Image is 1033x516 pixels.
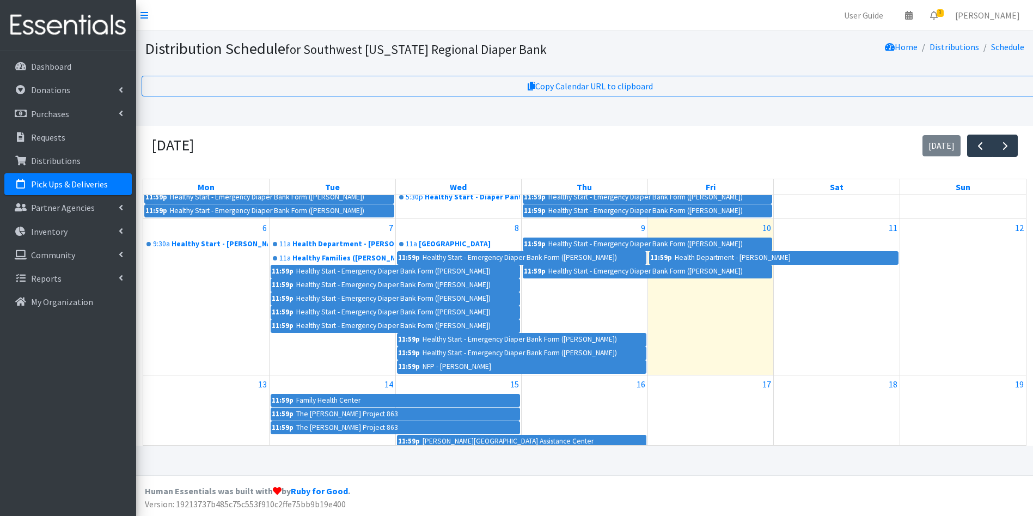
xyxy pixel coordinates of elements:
[256,375,269,393] a: October 13, 2025
[649,251,898,264] a: 11:59pHealth Department - [PERSON_NAME]
[144,191,394,204] a: 11:59pHealthy Start - Emergency Diaper Bank Form ([PERSON_NAME])
[4,291,132,313] a: My Organization
[887,375,900,393] a: October 18, 2025
[323,179,342,195] a: Tuesday
[523,265,772,278] a: 11:59pHealthy Start - Emergency Diaper Bank Form ([PERSON_NAME])
[523,204,772,217] a: 11:59pHealthy Start - Emergency Diaper Bank Form ([PERSON_NAME])
[31,179,108,190] p: Pick Ups & Deliveries
[4,103,132,125] a: Purchases
[523,191,772,204] a: 11:59pHealthy Start - Emergency Diaper Bank Form ([PERSON_NAME])
[145,39,655,58] h1: Distribution Schedule
[279,253,291,264] div: 11a
[548,191,743,203] div: Healthy Start - Emergency Diaper Bank Form ([PERSON_NAME])
[398,252,420,264] div: 11:59p
[296,320,491,332] div: Healthy Start - Emergency Diaper Bank Form ([PERSON_NAME])
[4,150,132,172] a: Distributions
[151,136,194,155] h2: [DATE]
[398,361,420,373] div: 11:59p
[674,252,791,264] div: Health Department - [PERSON_NAME]
[991,41,1024,52] a: Schedule
[260,219,269,236] a: October 6, 2025
[885,41,918,52] a: Home
[382,375,395,393] a: October 14, 2025
[144,238,268,251] a: 9:30aHealthy Start - [PERSON_NAME] Health
[1013,219,1026,236] a: October 12, 2025
[634,375,647,393] a: October 16, 2025
[4,268,132,289] a: Reports
[145,191,168,203] div: 11:59p
[271,278,520,292] a: 11:59pHealthy Start - Emergency Diaper Bank Form ([PERSON_NAME])
[271,265,520,278] a: 11:59pHealthy Start - Emergency Diaper Bank Form ([PERSON_NAME])
[397,191,521,204] a: 5:30pHealthy Start - Diaper Pantry
[419,239,521,250] div: [GEOGRAPHIC_DATA]
[4,197,132,218] a: Partner Agencies
[946,4,1029,26] a: [PERSON_NAME]
[271,265,294,277] div: 11:59p
[4,7,132,44] img: HumanEssentials
[4,244,132,266] a: Community
[143,219,270,375] td: October 6, 2025
[31,226,68,237] p: Inventory
[270,375,396,463] td: October 14, 2025
[31,132,65,143] p: Requests
[1013,375,1026,393] a: October 19, 2025
[397,251,646,264] a: 11:59pHealthy Start - Emergency Diaper Bank Form ([PERSON_NAME])
[992,135,1018,157] button: Next month
[704,179,718,195] a: Friday
[398,333,420,345] div: 11:59p
[395,375,522,463] td: October 15, 2025
[397,333,646,346] a: 11:59pHealthy Start - Emergency Diaper Bank Form ([PERSON_NAME])
[31,296,93,307] p: My Organization
[760,375,773,393] a: October 17, 2025
[422,347,618,359] div: Healthy Start - Emergency Diaper Bank Form ([PERSON_NAME])
[522,219,648,375] td: October 9, 2025
[271,306,294,318] div: 11:59p
[967,135,993,157] button: Previous month
[522,375,648,463] td: October 16, 2025
[291,485,348,496] a: Ruby for Good
[647,219,774,375] td: October 10, 2025
[4,173,132,195] a: Pick Ups & Deliveries
[296,394,361,406] div: Family Health Center
[296,279,491,291] div: Healthy Start - Emergency Diaper Bank Form ([PERSON_NAME])
[296,293,491,305] div: Healthy Start - Emergency Diaper Bank Form ([PERSON_NAME])
[760,219,773,236] a: October 10, 2025
[523,205,546,217] div: 11:59p
[937,9,944,17] span: 3
[512,219,521,236] a: October 8, 2025
[887,219,900,236] a: October 11, 2025
[387,219,395,236] a: October 7, 2025
[397,238,521,251] a: 11a[GEOGRAPHIC_DATA]
[398,347,420,359] div: 11:59p
[172,239,268,250] div: Healthy Start - [PERSON_NAME] Health
[397,360,646,373] a: 11:59pNFP - [PERSON_NAME]
[270,219,396,375] td: October 7, 2025
[271,252,394,265] a: 11aHealthy Families ([PERSON_NAME])
[31,273,62,284] p: Reports
[296,306,491,318] div: Healthy Start - Emergency Diaper Bank Form ([PERSON_NAME])
[296,422,399,434] div: The [PERSON_NAME] Project 863
[271,319,520,332] a: 11:59pHealthy Start - Emergency Diaper Bank Form ([PERSON_NAME])
[922,135,961,156] button: [DATE]
[397,435,646,448] a: 11:59p[PERSON_NAME][GEOGRAPHIC_DATA] Assistance Center
[448,179,469,195] a: Wednesday
[508,375,521,393] a: October 15, 2025
[144,204,394,217] a: 11:59pHealthy Start - Emergency Diaper Bank Form ([PERSON_NAME])
[774,375,900,463] td: October 18, 2025
[169,205,365,217] div: Healthy Start - Emergency Diaper Bank Form ([PERSON_NAME])
[271,408,520,421] a: 11:59pThe [PERSON_NAME] Project 863
[31,250,75,260] p: Community
[422,333,618,345] div: Healthy Start - Emergency Diaper Bank Form ([PERSON_NAME])
[523,265,546,277] div: 11:59p
[271,394,520,407] a: 11:59pFamily Health Center
[279,239,291,250] div: 11a
[828,179,846,195] a: Saturday
[292,253,394,264] div: Healthy Families ([PERSON_NAME])
[406,192,423,203] div: 5:30p
[900,219,1026,375] td: October 12, 2025
[271,394,294,406] div: 11:59p
[422,361,492,373] div: NFP - [PERSON_NAME]
[574,179,594,195] a: Thursday
[425,192,521,203] div: Healthy Start - Diaper Pantry
[835,4,892,26] a: User Guide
